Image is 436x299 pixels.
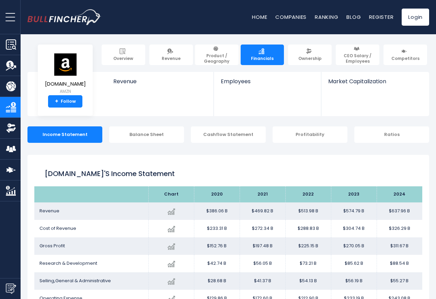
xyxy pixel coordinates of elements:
[6,123,16,133] img: Ownership
[331,220,377,237] td: $304.74 B
[39,260,97,266] span: Research & Development
[27,9,101,25] a: Go to homepage
[285,255,331,272] td: $73.21 B
[109,126,184,143] div: Balance Sheet
[198,53,236,64] span: Product / Geography
[346,13,361,21] a: Blog
[240,237,285,255] td: $197.48 B
[148,186,194,202] th: Chart
[251,56,274,61] span: Financials
[377,255,422,272] td: $88.54 B
[285,202,331,220] td: $513.98 B
[377,237,422,255] td: $311.67 B
[331,202,377,220] td: $574.79 B
[39,242,65,249] span: Gross Profit
[113,78,207,85] span: Revenue
[102,45,145,65] a: Overview
[331,272,377,290] td: $56.19 B
[315,13,338,21] a: Ranking
[45,88,86,95] small: AMZN
[331,255,377,272] td: $85.62 B
[191,126,266,143] div: Cashflow Statement
[252,13,267,21] a: Home
[106,72,214,96] a: Revenue
[241,45,284,65] a: Financials
[194,272,240,290] td: $28.68 B
[402,9,429,26] a: Login
[273,126,347,143] div: Profitability
[194,255,240,272] td: $42.74 B
[240,202,285,220] td: $469.82 B
[162,56,181,61] span: Revenue
[328,78,422,85] span: Market Capitalization
[214,72,321,96] a: Employees
[27,9,101,25] img: bullfincher logo
[194,186,240,202] th: 2020
[383,45,427,65] a: Competitors
[298,56,322,61] span: Ownership
[285,186,331,202] th: 2022
[377,186,422,202] th: 2024
[377,220,422,237] td: $326.29 B
[285,237,331,255] td: $225.15 B
[240,186,285,202] th: 2021
[288,45,332,65] a: Ownership
[377,272,422,290] td: $55.27 B
[45,81,86,87] span: [DOMAIN_NAME]
[194,220,240,237] td: $233.31 B
[113,56,133,61] span: Overview
[275,13,307,21] a: Companies
[331,237,377,255] td: $270.05 B
[39,277,111,284] span: Selling,General & Administrative
[285,272,331,290] td: $54.13 B
[195,45,239,65] a: Product / Geography
[240,272,285,290] td: $41.37 B
[27,126,102,143] div: Income Statement
[45,53,86,96] a: [DOMAIN_NAME] AMZN
[194,202,240,220] td: $386.06 B
[149,45,193,65] a: Revenue
[55,98,58,104] strong: +
[336,45,379,65] a: CEO Salary / Employees
[369,13,393,21] a: Register
[391,56,420,61] span: Competitors
[354,126,429,143] div: Ratios
[240,220,285,237] td: $272.34 B
[39,225,76,232] span: Cost of Revenue
[377,202,422,220] td: $637.96 B
[39,208,59,214] span: Revenue
[240,255,285,272] td: $56.05 B
[331,186,377,202] th: 2023
[48,95,82,108] a: +Follow
[321,72,428,96] a: Market Capitalization
[221,78,314,85] span: Employees
[194,237,240,255] td: $152.76 B
[339,53,376,64] span: CEO Salary / Employees
[45,169,412,179] h1: [DOMAIN_NAME]'s Income Statement
[285,220,331,237] td: $288.83 B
